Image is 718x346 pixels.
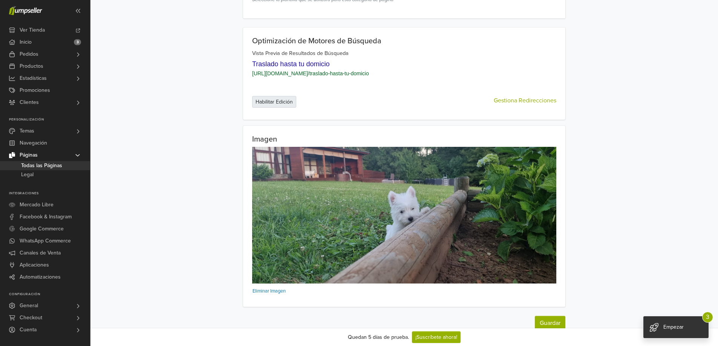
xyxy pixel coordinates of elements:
h2: Imagen [252,135,556,144]
span: Navegación [20,137,47,149]
span: Traslado hasta tu domicio [252,59,329,67]
span: Ver Tienda [20,24,45,36]
img: 20241215_210021_280_29.jpg [252,147,556,284]
a: [URL][DOMAIN_NAME]/traslado-hasta-tu-domicio [252,70,369,76]
span: WhatsApp Commerce [20,235,71,247]
button: Eliminar Imagen [252,284,291,298]
span: Facebook & Instagram [20,211,72,223]
span: Promociones [20,84,50,96]
span: Cuenta [20,324,37,336]
div: Empezar 3 [643,316,709,338]
a: ¡Suscríbete ahora! [412,331,461,343]
h2: Optimización de Motores de Búsqueda [252,37,556,46]
span: Pedidos [20,48,38,60]
button: Guardar [535,316,565,330]
div: Quedan 5 días de prueba. [348,333,409,341]
label: Vista Previa de Resultados de Búsqueda [252,49,349,58]
span: Productos [20,60,43,72]
span: Inicio [20,36,32,48]
span: Checkout [20,312,42,324]
span: Temas [20,125,34,137]
span: Gestiona Redirecciones [494,96,556,105]
small: Eliminar Imagen [253,288,286,294]
button: Habilitar Edición [252,96,296,108]
p: Integraciones [9,191,90,196]
p: Configuración [9,292,90,297]
span: Estadísticas [20,72,47,84]
span: Google Commerce [20,223,64,235]
p: Personalización [9,117,90,122]
span: Canales de Venta [20,247,61,259]
span: Todas las Páginas [21,161,62,170]
span: Legal [21,170,34,179]
span: 3 [74,39,81,45]
span: Empezar [663,324,684,330]
span: Aplicaciones [20,259,49,271]
span: Mercado Libre [20,199,54,211]
span: General [20,300,38,312]
span: Automatizaciones [20,271,61,283]
span: 3 [702,312,713,323]
span: Páginas [20,149,38,161]
span: Clientes [20,96,39,108]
